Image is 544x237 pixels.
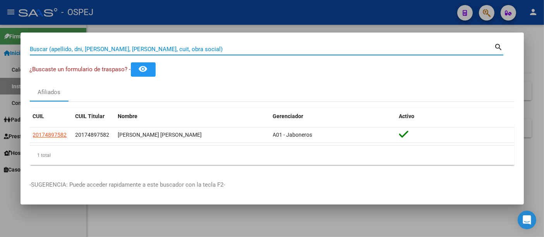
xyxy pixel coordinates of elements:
datatable-header-cell: Gerenciador [270,108,396,125]
span: CUIL Titular [76,113,105,119]
span: 20174897582 [33,132,67,138]
span: Nombre [118,113,138,119]
mat-icon: search [494,42,503,51]
span: ¿Buscaste un formulario de traspaso? - [30,66,131,73]
datatable-header-cell: CUIL Titular [72,108,115,125]
div: 1 total [30,146,515,165]
span: CUIL [33,113,45,119]
span: 20174897582 [76,132,110,138]
div: Afiliados [38,88,60,97]
span: A01 - Jaboneros [273,132,312,138]
div: Open Intercom Messenger [518,211,536,229]
span: Activo [399,113,415,119]
datatable-header-cell: CUIL [30,108,72,125]
datatable-header-cell: Nombre [115,108,270,125]
div: [PERSON_NAME] [PERSON_NAME] [118,131,267,139]
span: Gerenciador [273,113,304,119]
p: -SUGERENCIA: Puede acceder rapidamente a este buscador con la tecla F2- [30,180,515,189]
datatable-header-cell: Activo [396,108,515,125]
mat-icon: remove_red_eye [139,64,148,74]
